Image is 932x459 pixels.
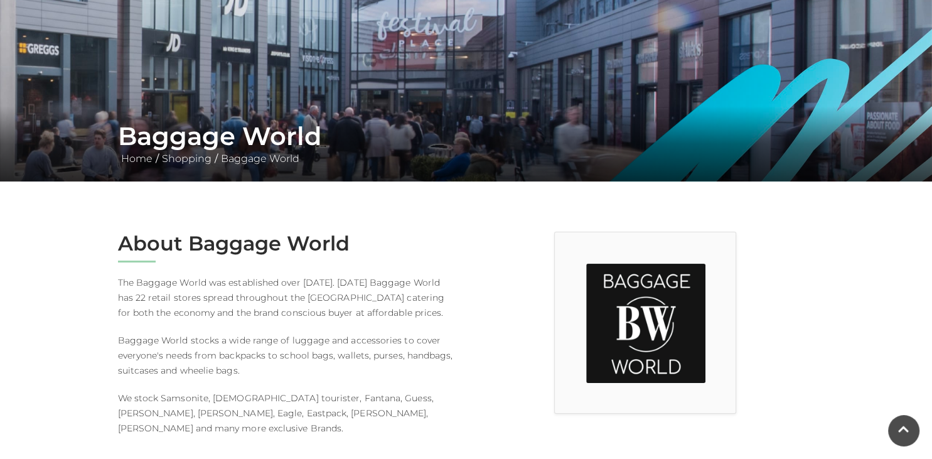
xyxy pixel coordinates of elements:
[118,391,457,436] p: We stock Samsonite, [DEMOGRAPHIC_DATA] tourister, Fantana, Guess, [PERSON_NAME], [PERSON_NAME], E...
[118,121,815,151] h1: Baggage World
[109,121,824,166] div: / /
[218,153,303,165] a: Baggage World
[118,275,457,320] p: The Baggage World was established over [DATE]. [DATE] Baggage World has 22 retail stores spread t...
[118,153,156,165] a: Home
[159,153,215,165] a: Shopping
[118,333,457,378] p: Baggage World stocks a wide range of luggage and accessories to cover everyone's needs from backp...
[118,232,457,256] h2: About Baggage World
